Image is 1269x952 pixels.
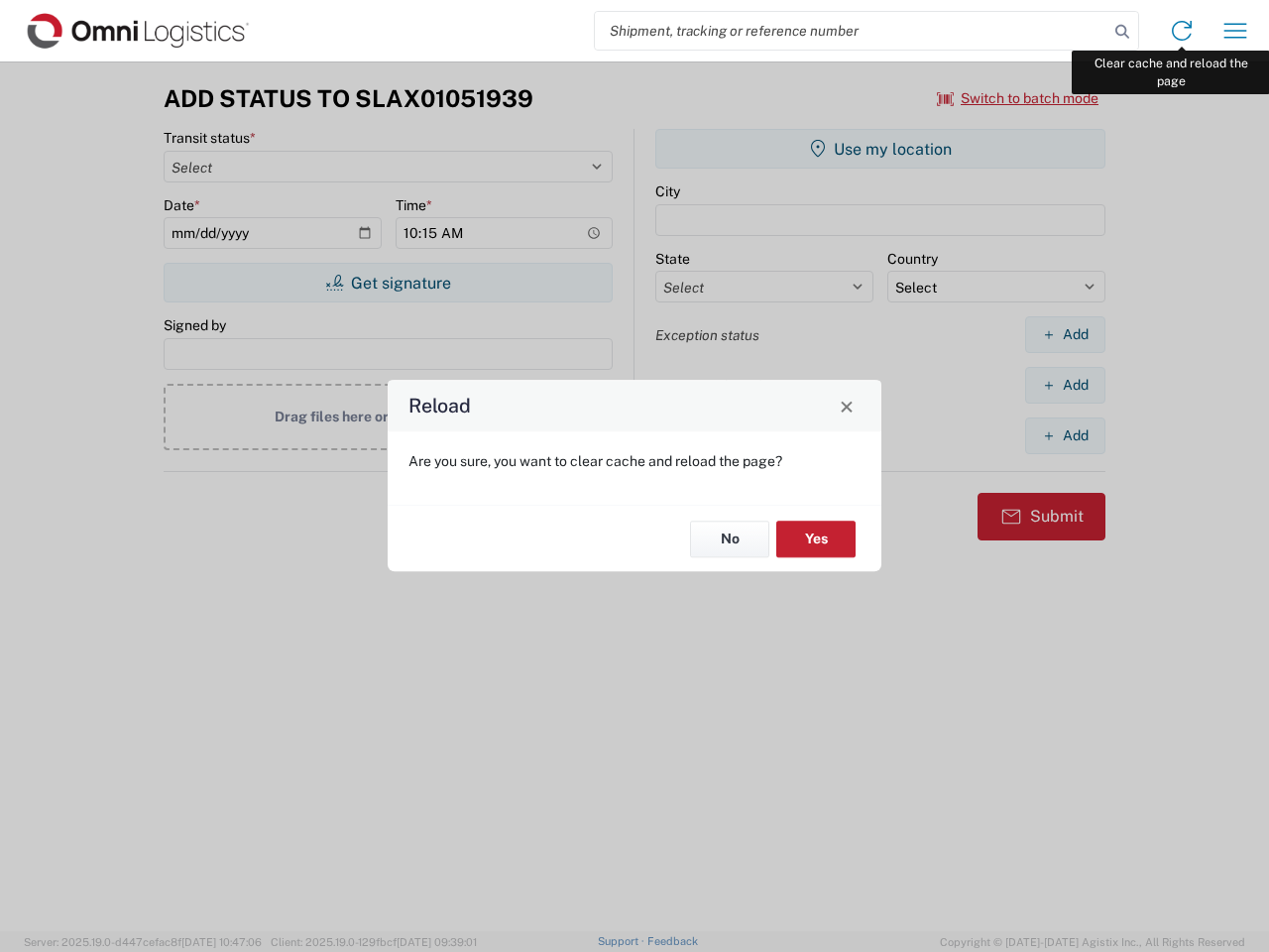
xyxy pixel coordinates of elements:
button: Yes [776,521,856,557]
input: Shipment, tracking or reference number [595,12,1108,50]
button: No [690,521,769,557]
button: Close [833,392,861,419]
h4: Reload [408,392,471,420]
p: Are you sure, you want to clear cache and reload the page? [408,452,861,470]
